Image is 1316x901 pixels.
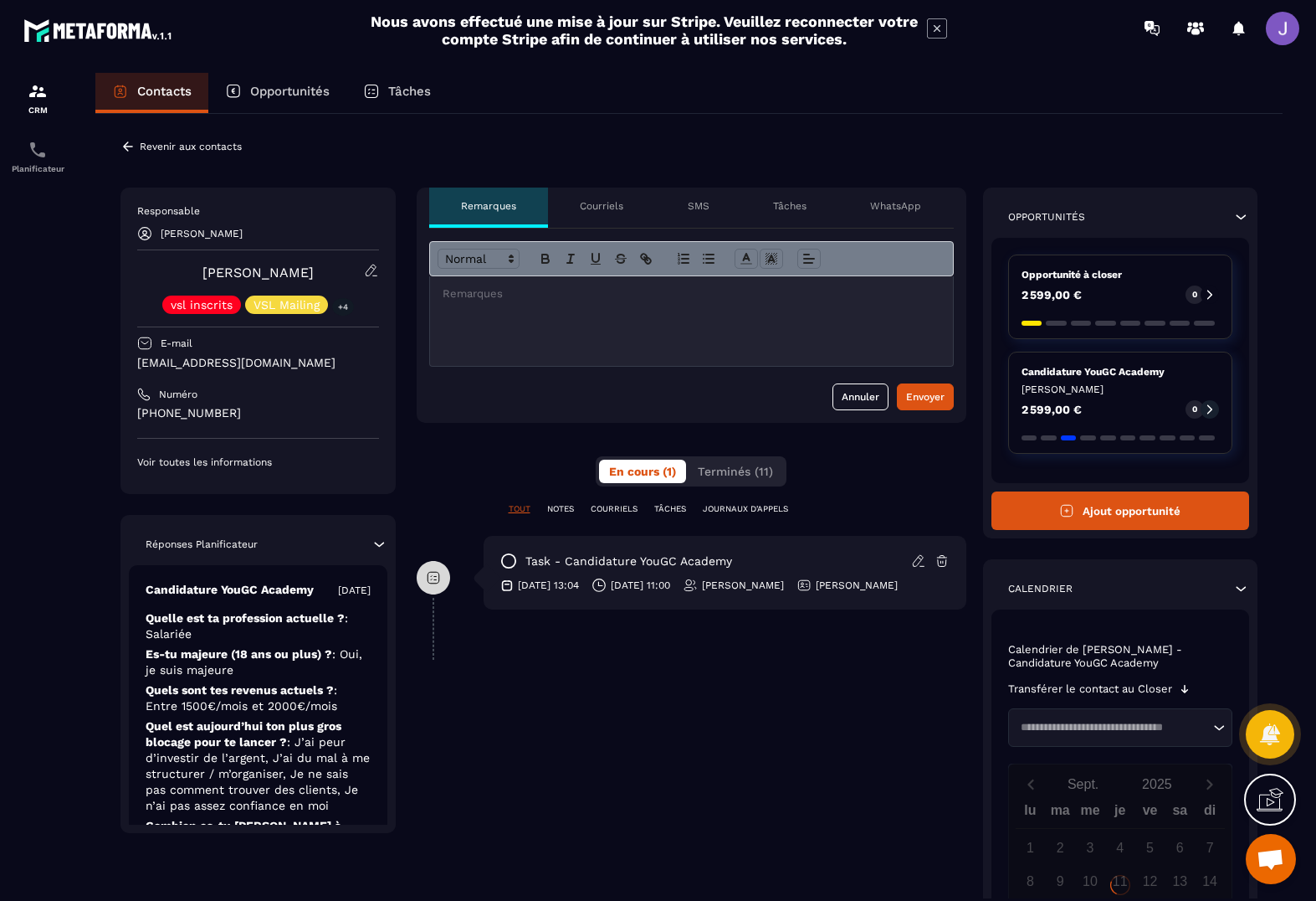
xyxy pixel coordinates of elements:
p: Responsable [137,204,379,218]
p: Candidature YouGC Academy [1022,365,1220,378]
button: Envoyer [897,384,954,410]
p: Quels sont tes revenus actuels ? [146,682,371,714]
div: Envoyer [906,389,945,405]
p: [DATE] [338,584,371,597]
p: [PERSON_NAME] [161,228,243,239]
button: En cours (1) [599,460,686,483]
p: NOTES [547,503,574,515]
p: +4 [332,298,354,316]
input: Search for option [1015,719,1210,736]
p: CRM [4,106,71,115]
span: Terminés (11) [698,465,773,478]
p: WhatsApp [870,199,921,213]
p: 2 599,00 € [1022,289,1082,301]
div: Search for option [1008,708,1233,747]
p: Revenir aux contacts [140,141,242,152]
p: TOUT [509,503,530,515]
p: Contacts [137,84,192,99]
p: Opportunités [250,84,330,99]
h2: Nous avons effectué une mise à jour sur Stripe. Veuillez reconnecter votre compte Stripe afin de ... [370,13,919,48]
p: 0 [1192,289,1197,301]
p: Opportunités [1008,210,1085,224]
div: Ouvrir le chat [1246,834,1296,884]
p: Planificateur [4,164,71,173]
p: [DATE] 13:04 [518,579,579,592]
a: schedulerschedulerPlanificateur [4,127,71,186]
p: Calendrier [1008,582,1073,595]
p: [DATE] 11:00 [611,579,670,592]
button: Terminés (11) [688,460,783,483]
p: Courriels [580,199,623,213]
a: Contacts [95,73,208,113]
a: formationformationCRM [4,69,71,127]
img: formation [28,81,48,101]
p: [PERSON_NAME] [1022,383,1220,396]
p: vsl inscrits [171,299,233,311]
p: [PERSON_NAME] [702,579,784,592]
p: TÂCHES [654,503,686,515]
p: task - Candidature YouGC Academy [525,553,732,569]
p: Combien es-tu [PERSON_NAME] à investir en toi aujourd’hui pour atteindre tes objectifs et transfo... [146,818,371,898]
p: COURRIELS [591,503,638,515]
p: Remarques [461,199,516,213]
a: Opportunités [208,73,346,113]
p: 2 599,00 € [1022,404,1082,415]
img: logo [23,15,174,45]
p: Réponses Planificateur [146,538,258,551]
a: Tâches [346,73,448,113]
a: [PERSON_NAME] [202,265,314,281]
button: Ajout opportunité [991,492,1250,530]
p: E-mail [161,337,192,350]
button: Annuler [832,384,888,410]
p: Candidature YouGC Academy [146,582,314,598]
p: Quelle est ta profession actuelle ? [146,610,371,642]
p: [PHONE_NUMBER] [137,405,379,421]
span: : J’ai peur d’investir de l’argent, J’ai du mal à me structurer / m’organiser, Je ne sais pas com... [146,735,370,812]
p: Numéro [159,388,197,401]
p: Quel est aujourd’hui ton plus gros blocage pour te lancer ? [146,718,371,814]
p: Opportunité à closer [1022,268,1220,281]
p: JOURNAUX D'APPELS [703,503,788,515]
p: Es-tu majeure (18 ans ou plus) ? [146,646,371,678]
p: Voir toutes les informations [137,456,379,469]
span: En cours (1) [609,465,676,478]
p: [EMAIL_ADDRESS][DOMAIN_NAME] [137,355,379,371]
p: VSL Mailing [253,299,320,311]
p: Tâches [388,84,431,99]
p: Transférer le contact au Closer [1008,682,1172,696]
p: Tâches [773,199,806,213]
p: [PERSON_NAME] [816,579,898,592]
p: 0 [1192,404,1197,415]
p: SMS [688,199,709,213]
p: Calendrier de [PERSON_NAME] - Candidature YouGC Academy [1008,643,1233,670]
img: scheduler [28,140,48,160]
